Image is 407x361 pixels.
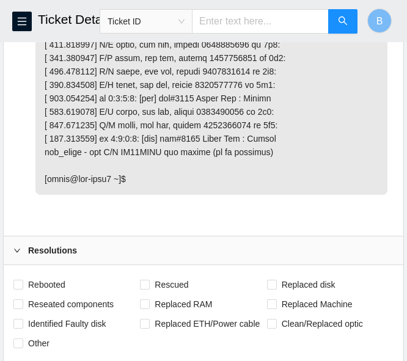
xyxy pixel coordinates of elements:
[23,314,111,334] span: Identified Faulty disk
[277,294,358,314] span: Replaced Machine
[13,16,31,26] span: menu
[23,294,119,314] span: Reseated components
[367,9,392,33] button: B
[12,12,32,31] button: menu
[23,334,54,353] span: Other
[13,247,21,254] span: right
[108,12,185,31] span: Ticket ID
[150,314,265,334] span: Replaced ETH/Power cable
[150,294,217,314] span: Replaced RAM
[338,16,348,27] span: search
[277,314,368,334] span: Clean/Replaced optic
[192,9,329,34] input: Enter text here...
[328,9,358,34] button: search
[23,275,70,294] span: Rebooted
[28,244,77,257] b: Resolutions
[150,275,193,294] span: Rescued
[376,13,383,29] span: B
[277,275,340,294] span: Replaced disk
[4,236,403,264] div: Resolutions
